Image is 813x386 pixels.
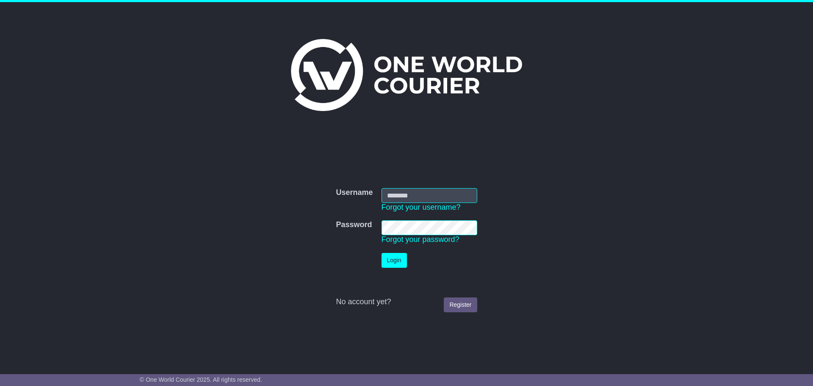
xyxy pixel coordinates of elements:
label: Username [336,188,373,197]
a: Forgot your username? [382,203,461,211]
button: Login [382,253,407,268]
div: No account yet? [336,297,477,307]
span: © One World Courier 2025. All rights reserved. [140,376,262,383]
a: Forgot your password? [382,235,459,244]
img: One World [291,39,522,111]
label: Password [336,220,372,230]
a: Register [444,297,477,312]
